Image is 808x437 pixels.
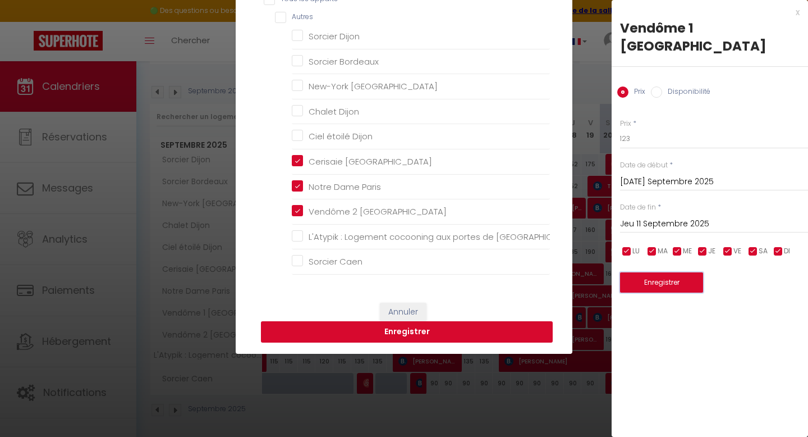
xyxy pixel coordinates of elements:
div: x [612,6,800,19]
label: Disponibilité [662,87,710,99]
span: MA [658,246,668,257]
span: JE [708,246,715,257]
span: LU [632,246,640,257]
span: ME [683,246,692,257]
span: Notre Dame Paris [309,181,381,193]
span: Chalet Dijon [309,106,359,117]
button: Enregistrer [261,321,553,343]
label: Date de début [620,160,668,171]
button: Enregistrer [620,272,703,293]
label: Prix [628,87,645,99]
label: Date de fin [620,202,656,213]
span: L'Atypik : Logement cocooning aux portes de [GEOGRAPHIC_DATA] [309,231,583,243]
span: Sorcier Bordeaux [309,56,379,67]
button: Ouvrir le widget de chat LiveChat [9,4,43,38]
label: Prix [620,119,631,129]
span: DI [784,246,790,257]
button: Annuler [380,303,426,322]
span: VE [733,246,741,257]
div: Vendôme 1 [GEOGRAPHIC_DATA] [620,19,800,55]
span: SA [759,246,768,257]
